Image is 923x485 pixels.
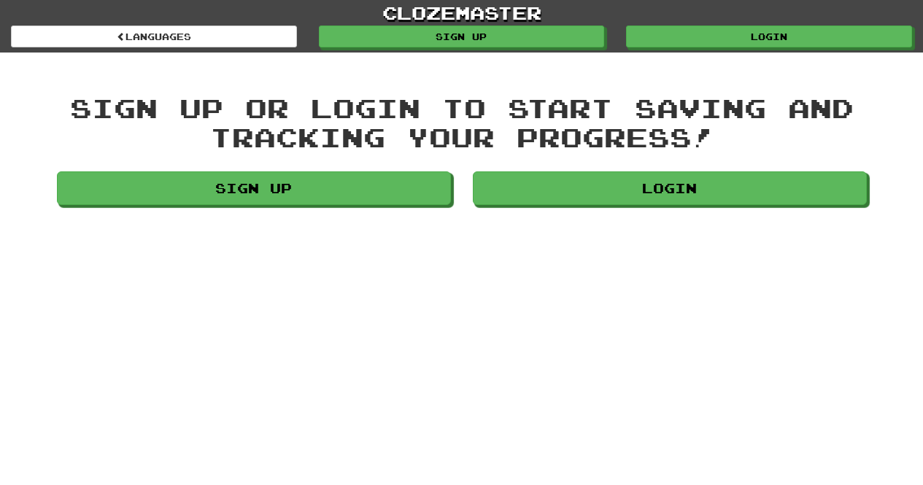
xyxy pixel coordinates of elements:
[319,26,605,47] a: Sign up
[57,171,451,205] a: Sign up
[11,26,297,47] a: Languages
[473,171,867,205] a: Login
[57,93,867,151] div: Sign up or login to start saving and tracking your progress!
[626,26,912,47] a: Login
